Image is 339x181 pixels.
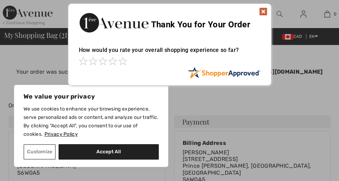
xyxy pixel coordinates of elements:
img: x [259,7,267,16]
div: How would you rate your overall shopping experience so far? [79,40,260,67]
button: Customize [23,144,56,160]
p: We value your privacy [23,92,159,101]
img: Thank You for Your Order [79,11,149,34]
a: Privacy Policy [44,131,78,138]
p: We use cookies to enhance your browsing experience, serve personalized ads or content, and analyz... [23,105,159,139]
span: Thank You for Your Order [151,20,250,29]
div: We value your privacy [14,85,168,167]
button: Accept All [59,144,159,160]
